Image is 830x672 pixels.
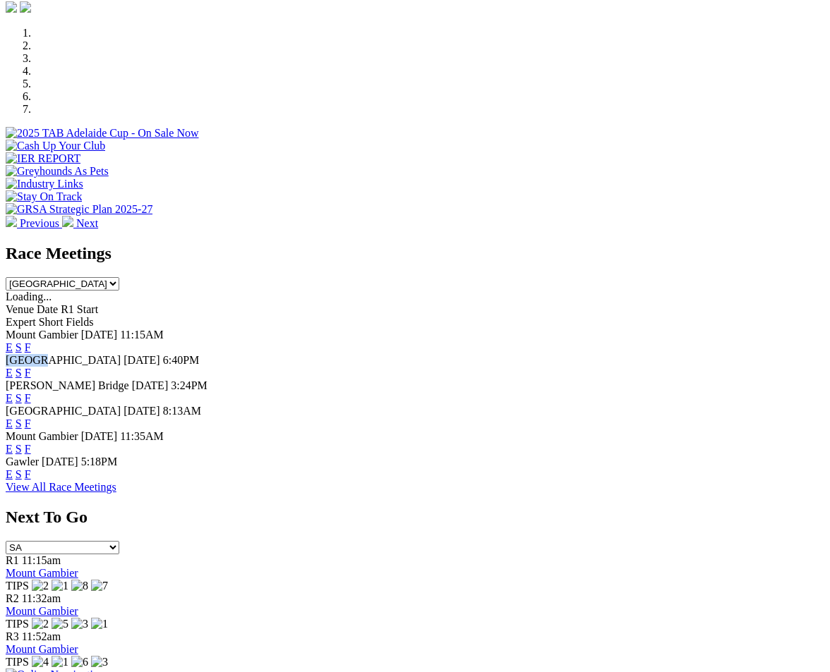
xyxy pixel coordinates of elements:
[66,316,93,328] span: Fields
[81,456,118,468] span: 5:18PM
[6,554,19,566] span: R1
[42,456,78,468] span: [DATE]
[25,367,31,379] a: F
[6,592,19,604] span: R2
[6,379,129,391] span: [PERSON_NAME] Bridge
[62,216,73,227] img: chevron-right-pager-white.svg
[62,217,98,229] a: Next
[25,443,31,455] a: F
[37,303,58,315] span: Date
[6,605,78,617] a: Mount Gambier
[16,341,22,353] a: S
[6,618,29,630] span: TIPS
[6,468,13,480] a: E
[71,580,88,592] img: 8
[91,580,108,592] img: 7
[20,1,31,13] img: twitter.svg
[6,216,17,227] img: chevron-left-pager-white.svg
[52,618,68,630] img: 5
[16,417,22,429] a: S
[22,592,61,604] span: 11:32am
[25,392,31,404] a: F
[16,367,22,379] a: S
[163,405,201,417] span: 8:13AM
[91,618,108,630] img: 1
[6,244,824,263] h2: Race Meetings
[6,165,109,178] img: Greyhounds As Pets
[6,430,78,442] span: Mount Gambier
[132,379,169,391] span: [DATE]
[71,618,88,630] img: 3
[6,291,52,303] span: Loading...
[20,217,59,229] span: Previous
[6,392,13,404] a: E
[22,554,61,566] span: 11:15am
[6,190,82,203] img: Stay On Track
[81,430,118,442] span: [DATE]
[171,379,207,391] span: 3:24PM
[32,580,49,592] img: 2
[76,217,98,229] span: Next
[6,567,78,579] a: Mount Gambier
[6,217,62,229] a: Previous
[81,329,118,341] span: [DATE]
[6,140,105,152] img: Cash Up Your Club
[91,656,108,668] img: 3
[6,417,13,429] a: E
[25,341,31,353] a: F
[6,367,13,379] a: E
[6,656,29,668] span: TIPS
[16,443,22,455] a: S
[120,430,164,442] span: 11:35AM
[32,618,49,630] img: 2
[71,656,88,668] img: 6
[124,354,160,366] span: [DATE]
[6,152,80,165] img: IER REPORT
[25,417,31,429] a: F
[6,316,36,328] span: Expert
[39,316,64,328] span: Short
[22,630,61,642] span: 11:52am
[124,405,160,417] span: [DATE]
[6,456,39,468] span: Gawler
[6,127,199,140] img: 2025 TAB Adelaide Cup - On Sale Now
[6,443,13,455] a: E
[6,354,121,366] span: [GEOGRAPHIC_DATA]
[6,1,17,13] img: facebook.svg
[6,341,13,353] a: E
[32,656,49,668] img: 4
[6,481,116,493] a: View All Race Meetings
[52,656,68,668] img: 1
[16,468,22,480] a: S
[6,303,34,315] span: Venue
[52,580,68,592] img: 1
[61,303,98,315] span: R1 Start
[163,354,200,366] span: 6:40PM
[6,630,19,642] span: R3
[16,392,22,404] a: S
[6,643,78,655] a: Mount Gambier
[6,508,824,527] h2: Next To Go
[6,405,121,417] span: [GEOGRAPHIC_DATA]
[6,203,152,216] img: GRSA Strategic Plan 2025-27
[6,178,83,190] img: Industry Links
[25,468,31,480] a: F
[120,329,164,341] span: 11:15AM
[6,329,78,341] span: Mount Gambier
[6,580,29,592] span: TIPS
